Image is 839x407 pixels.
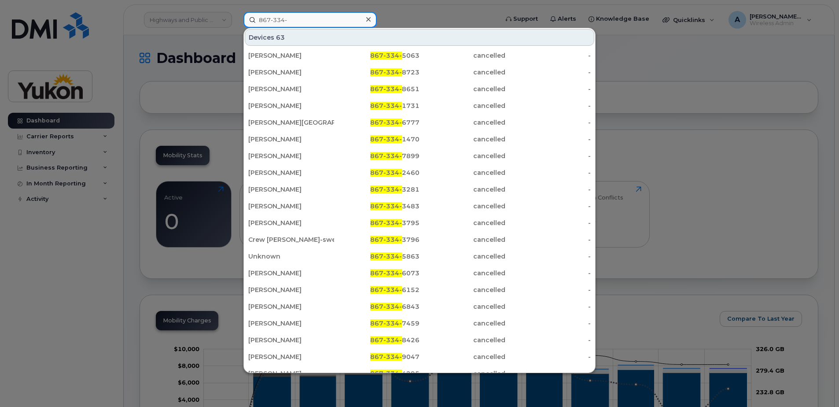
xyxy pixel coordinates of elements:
[334,336,420,344] div: 8426
[334,168,420,177] div: 2460
[334,68,420,77] div: 8723
[370,353,402,361] span: 867-334-
[334,369,420,378] div: 4295
[370,236,402,244] span: 867-334-
[370,152,402,160] span: 867-334-
[505,285,591,294] div: -
[334,235,420,244] div: 3796
[370,118,402,126] span: 867-334-
[245,148,594,164] a: [PERSON_NAME]867-334-7899cancelled-
[505,336,591,344] div: -
[370,319,402,327] span: 867-334-
[419,185,505,194] div: cancelled
[334,319,420,328] div: 7459
[334,302,420,311] div: 6843
[370,370,402,377] span: 867-334-
[505,202,591,211] div: -
[419,168,505,177] div: cancelled
[245,349,594,365] a: [PERSON_NAME]867-334-9047cancelled-
[370,169,402,177] span: 867-334-
[248,152,334,160] div: [PERSON_NAME]
[370,68,402,76] span: 867-334-
[245,131,594,147] a: [PERSON_NAME]867-334-1470cancelled-
[419,352,505,361] div: cancelled
[248,118,334,127] div: [PERSON_NAME][GEOGRAPHIC_DATA]
[505,168,591,177] div: -
[245,115,594,130] a: [PERSON_NAME][GEOGRAPHIC_DATA]867-334-6777cancelled-
[419,285,505,294] div: cancelled
[248,185,334,194] div: [PERSON_NAME]
[334,269,420,277] div: 6073
[370,219,402,227] span: 867-334-
[245,81,594,97] a: [PERSON_NAME]867-334-8651cancelled-
[370,102,402,110] span: 867-334-
[248,202,334,211] div: [PERSON_NAME]
[276,33,285,42] span: 63
[419,85,505,93] div: cancelled
[505,302,591,311] div: -
[248,336,334,344] div: [PERSON_NAME]
[248,85,334,93] div: [PERSON_NAME]
[245,48,594,63] a: [PERSON_NAME]867-334-5063cancelled-
[370,252,402,260] span: 867-334-
[245,315,594,331] a: [PERSON_NAME]867-334-7459cancelled-
[505,218,591,227] div: -
[245,232,594,248] a: Crew [PERSON_NAME]-sweeper867-334-3796cancelled-
[245,265,594,281] a: [PERSON_NAME]867-334-6073cancelled-
[245,29,594,46] div: Devices
[245,165,594,181] a: [PERSON_NAME]867-334-2460cancelled-
[245,299,594,314] a: [PERSON_NAME]867-334-6843cancelled-
[245,282,594,298] a: [PERSON_NAME]867-334-6152cancelled-
[505,68,591,77] div: -
[334,51,420,60] div: 5063
[370,286,402,294] span: 867-334-
[248,319,334,328] div: [PERSON_NAME]
[505,319,591,328] div: -
[248,369,334,378] div: [PERSON_NAME]
[505,185,591,194] div: -
[370,85,402,93] span: 867-334-
[248,135,334,144] div: [PERSON_NAME]
[419,319,505,328] div: cancelled
[419,252,505,261] div: cancelled
[245,181,594,197] a: [PERSON_NAME]867-334-3281cancelled-
[419,118,505,127] div: cancelled
[248,252,334,261] div: Unknown
[248,101,334,110] div: [PERSON_NAME]
[505,269,591,277] div: -
[248,269,334,277] div: [PERSON_NAME]
[334,118,420,127] div: 6777
[248,168,334,177] div: [PERSON_NAME]
[334,185,420,194] div: 3281
[505,369,591,378] div: -
[419,68,505,77] div: cancelled
[505,152,591,160] div: -
[419,302,505,311] div: cancelled
[419,135,505,144] div: cancelled
[370,336,402,344] span: 867-334-
[248,51,334,60] div: [PERSON_NAME]
[505,135,591,144] div: -
[419,235,505,244] div: cancelled
[334,218,420,227] div: 3795
[419,369,505,378] div: cancelled
[419,51,505,60] div: cancelled
[370,185,402,193] span: 867-334-
[245,332,594,348] a: [PERSON_NAME]867-334-8426cancelled-
[505,118,591,127] div: -
[370,202,402,210] span: 867-334-
[245,248,594,264] a: Unknown867-334-5863cancelled-
[505,352,591,361] div: -
[334,252,420,261] div: 5863
[245,64,594,80] a: [PERSON_NAME]867-334-8723cancelled-
[505,101,591,110] div: -
[334,285,420,294] div: 6152
[419,336,505,344] div: cancelled
[419,202,505,211] div: cancelled
[505,252,591,261] div: -
[248,235,334,244] div: Crew [PERSON_NAME]-sweeper
[334,202,420,211] div: 3483
[334,101,420,110] div: 1731
[370,52,402,59] span: 867-334-
[248,352,334,361] div: [PERSON_NAME]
